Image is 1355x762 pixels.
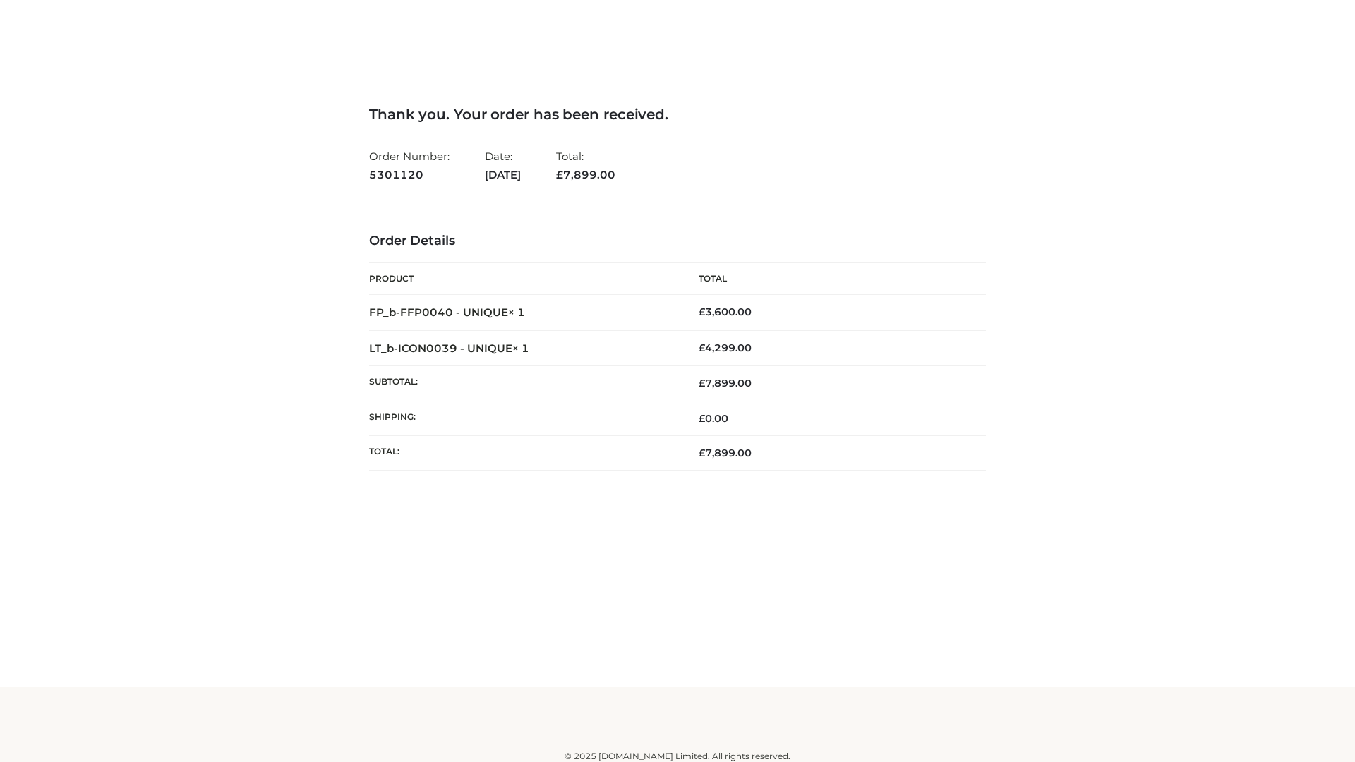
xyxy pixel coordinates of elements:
th: Product [369,263,677,295]
strong: × 1 [508,306,525,319]
li: Date: [485,144,521,187]
span: 7,899.00 [699,447,752,459]
h3: Order Details [369,234,986,249]
strong: [DATE] [485,166,521,184]
span: £ [699,447,705,459]
th: Total [677,263,986,295]
bdi: 3,600.00 [699,306,752,318]
h3: Thank you. Your order has been received. [369,106,986,123]
th: Total: [369,435,677,470]
strong: FP_b-FFP0040 - UNIQUE [369,306,525,319]
th: Subtotal: [369,366,677,401]
span: £ [699,412,705,425]
strong: 5301120 [369,166,450,184]
strong: × 1 [512,341,529,355]
strong: LT_b-ICON0039 - UNIQUE [369,341,529,355]
span: 7,899.00 [699,377,752,389]
span: £ [699,341,705,354]
span: £ [699,306,705,318]
bdi: 4,299.00 [699,341,752,354]
span: £ [556,168,563,181]
th: Shipping: [369,401,677,435]
li: Order Number: [369,144,450,187]
li: Total: [556,144,615,187]
bdi: 0.00 [699,412,728,425]
span: 7,899.00 [556,168,615,181]
span: £ [699,377,705,389]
